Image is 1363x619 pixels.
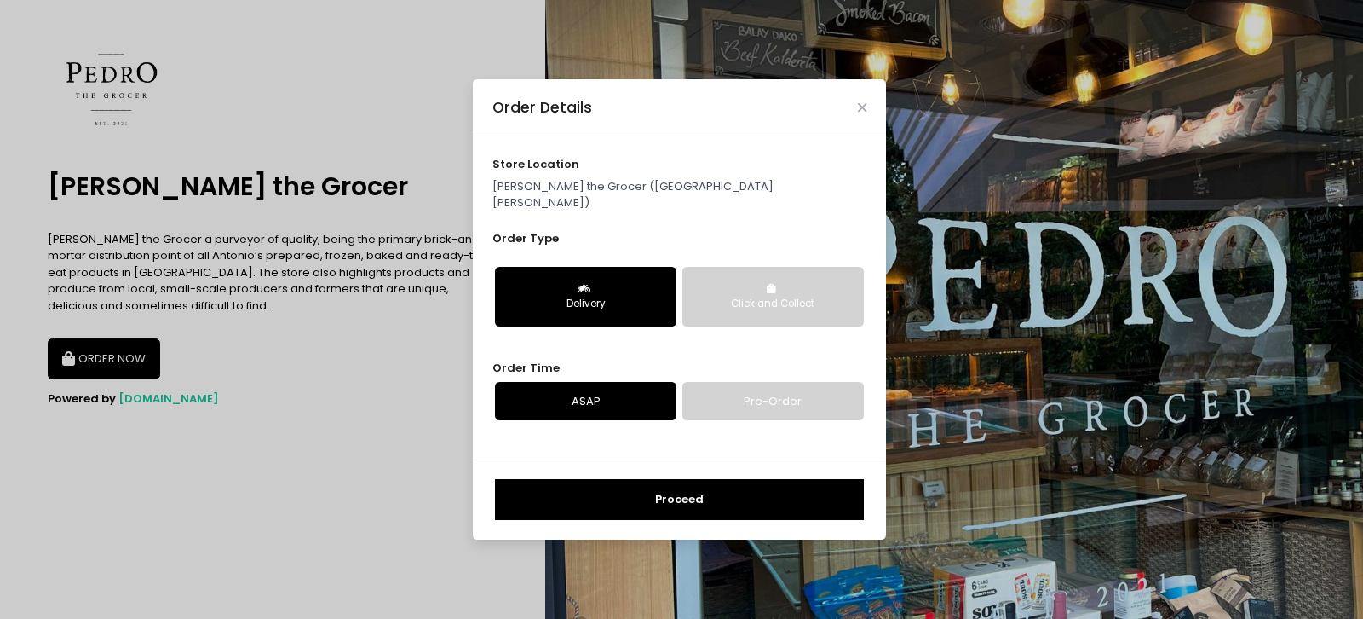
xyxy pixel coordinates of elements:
button: Close [858,103,866,112]
button: Proceed [495,479,864,520]
span: Order Time [492,360,560,376]
div: Order Details [492,96,592,119]
span: store location [492,156,579,172]
a: ASAP [495,382,676,421]
div: Click and Collect [694,297,852,312]
div: Delivery [507,297,664,312]
a: Pre-Order [682,382,864,421]
button: Click and Collect [682,267,864,327]
p: [PERSON_NAME] the Grocer ([GEOGRAPHIC_DATA][PERSON_NAME]) [492,178,867,211]
button: Delivery [495,267,676,327]
span: Order Type [492,230,559,246]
